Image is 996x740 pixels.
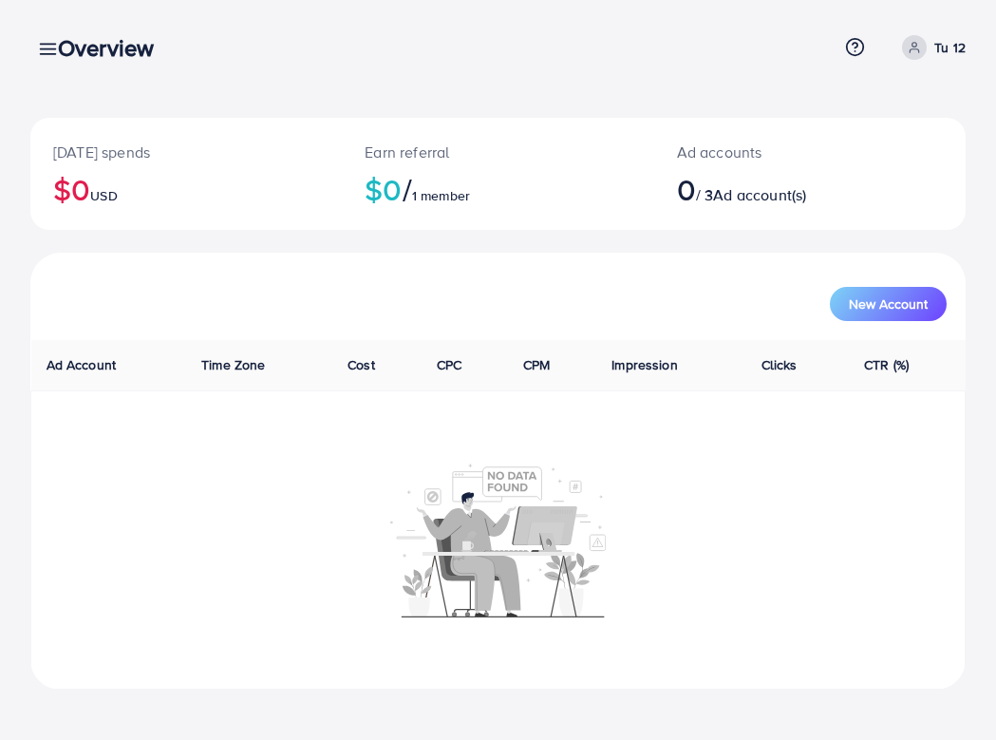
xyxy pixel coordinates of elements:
span: Time Zone [201,355,265,374]
p: Ad accounts [677,141,865,163]
img: No account [390,462,607,617]
span: Cost [348,355,375,374]
a: Tu 12 [894,35,966,60]
h2: / 3 [677,171,865,207]
p: [DATE] spends [53,141,319,163]
p: Earn referral [365,141,630,163]
span: 1 member [412,186,470,205]
button: New Account [830,287,947,321]
span: Ad account(s) [713,184,806,205]
span: USD [90,186,117,205]
span: / [403,167,412,211]
span: CPM [523,355,550,374]
span: CTR (%) [864,355,909,374]
span: 0 [677,167,696,211]
iframe: Chat [915,655,982,726]
h2: $0 [53,171,319,207]
span: Clicks [761,355,798,374]
span: Impression [611,355,678,374]
span: Ad Account [47,355,117,374]
h2: $0 [365,171,630,207]
p: Tu 12 [934,36,966,59]
h3: Overview [58,34,169,62]
span: New Account [849,297,928,311]
span: CPC [437,355,461,374]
